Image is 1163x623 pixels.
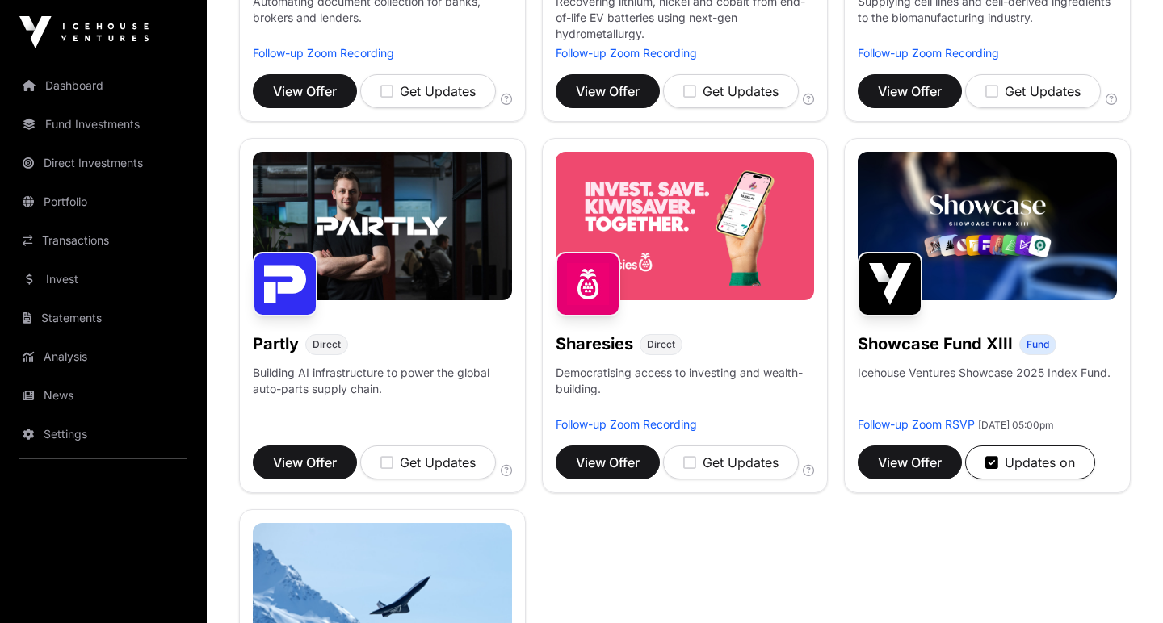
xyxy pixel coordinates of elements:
[647,338,675,351] span: Direct
[556,445,660,479] button: View Offer
[13,223,194,258] a: Transactions
[576,453,640,472] span: View Offer
[663,445,799,479] button: Get Updates
[985,82,1081,101] div: Get Updates
[556,46,697,60] a: Follow-up Zoom Recording
[965,445,1095,479] button: Updates on
[253,332,299,355] h1: Partly
[253,46,394,60] a: Follow-up Zoom Recording
[858,445,962,479] button: View Offer
[253,74,357,108] button: View Offer
[556,365,815,416] p: Democratising access to investing and wealth-building.
[858,332,1013,355] h1: Showcase Fund XIII
[576,82,640,101] span: View Offer
[556,152,815,300] img: Sharesies-Banner.jpg
[556,252,620,316] img: Sharesies
[13,68,194,103] a: Dashboard
[13,107,194,142] a: Fund Investments
[1027,338,1049,351] span: Fund
[19,16,149,48] img: Icehouse Ventures Logo
[858,252,922,316] img: Showcase Fund XIII
[313,338,341,351] span: Direct
[253,252,317,316] img: Partly
[273,82,337,101] span: View Offer
[978,419,1054,431] span: [DATE] 05:00pm
[253,365,512,416] p: Building AI infrastructure to power the global auto-parts supply chain.
[380,453,476,472] div: Get Updates
[13,416,194,452] a: Settings
[380,82,476,101] div: Get Updates
[858,152,1117,300] img: Showcase-Fund-Banner-1.jpg
[858,74,962,108] button: View Offer
[13,378,194,413] a: News
[556,74,660,108] button: View Offer
[13,300,194,336] a: Statements
[965,74,1101,108] button: Get Updates
[663,74,799,108] button: Get Updates
[253,152,512,300] img: Partly-Banner.jpg
[360,74,496,108] button: Get Updates
[273,453,337,472] span: View Offer
[858,46,999,60] a: Follow-up Zoom Recording
[360,445,496,479] button: Get Updates
[985,453,1075,472] div: Updates on
[13,184,194,220] a: Portfolio
[13,339,194,374] a: Analysis
[683,82,779,101] div: Get Updates
[878,82,942,101] span: View Offer
[556,417,697,431] a: Follow-up Zoom Recording
[878,453,942,472] span: View Offer
[683,453,779,472] div: Get Updates
[858,365,1111,381] p: Icehouse Ventures Showcase 2025 Index Fund.
[13,261,194,297] a: Invest
[556,332,633,355] h1: Sharesies
[13,145,194,181] a: Direct Investments
[1082,546,1163,623] iframe: Chat Widget
[858,417,975,431] a: Follow-up Zoom RSVP
[253,445,357,479] button: View Offer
